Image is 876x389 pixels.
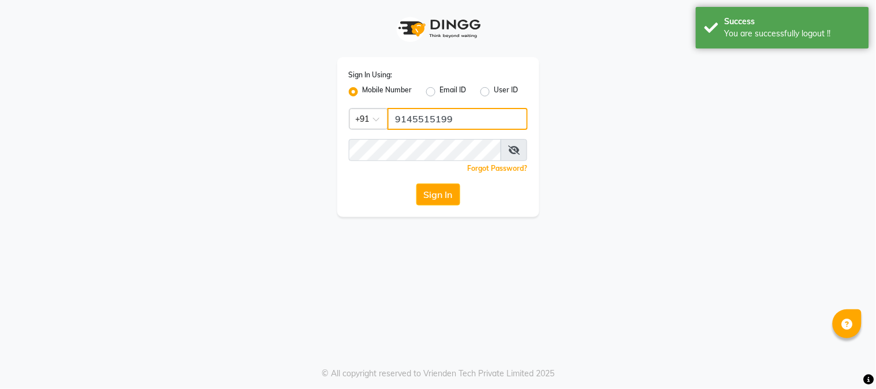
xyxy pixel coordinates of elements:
[349,139,502,161] input: Username
[468,164,528,173] a: Forgot Password?
[363,85,412,99] label: Mobile Number
[494,85,519,99] label: User ID
[349,70,393,80] label: Sign In Using:
[387,108,528,130] input: Username
[392,12,484,46] img: logo1.svg
[416,184,460,205] button: Sign In
[725,16,860,28] div: Success
[725,28,860,40] div: You are successfully logout !!
[440,85,467,99] label: Email ID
